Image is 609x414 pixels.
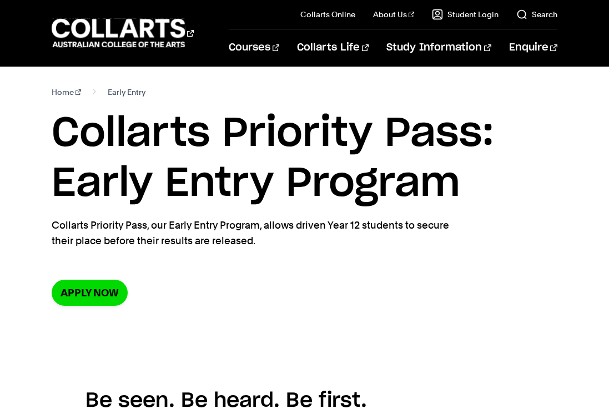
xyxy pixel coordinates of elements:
a: Student Login [432,9,499,20]
div: Go to homepage [52,17,194,49]
h1: Collarts Priority Pass: Early Entry Program [52,109,557,209]
a: Study Information [386,29,491,66]
a: Search [516,9,557,20]
span: Early Entry [108,84,145,100]
a: Apply now [52,280,128,306]
a: Collarts Life [297,29,369,66]
p: Collarts Priority Pass, our Early Entry Program, allows driven Year 12 students to secure their p... [52,218,457,249]
a: Home [52,84,81,100]
a: Courses [229,29,279,66]
a: About Us [373,9,414,20]
a: Enquire [509,29,557,66]
span: Be seen. Be heard. Be first. [85,391,367,411]
a: Collarts Online [300,9,355,20]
